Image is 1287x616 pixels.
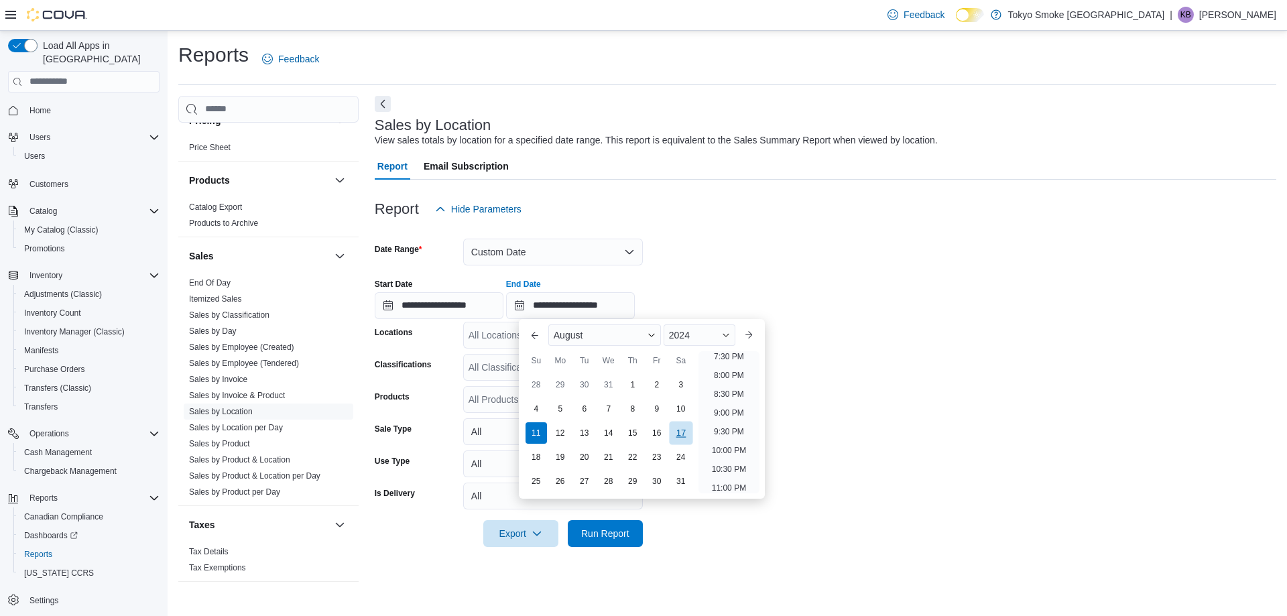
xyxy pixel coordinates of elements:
[24,203,160,219] span: Catalog
[24,225,99,235] span: My Catalog (Classic)
[669,421,692,444] div: day-17
[554,330,583,341] span: August
[24,447,92,458] span: Cash Management
[19,565,160,581] span: Washington CCRS
[19,222,160,238] span: My Catalog (Classic)
[13,239,165,258] button: Promotions
[189,218,258,229] span: Products to Archive
[13,360,165,379] button: Purchase Orders
[24,267,160,284] span: Inventory
[622,374,643,395] div: day-1
[524,373,693,493] div: August, 2024
[19,528,160,544] span: Dashboards
[375,327,413,338] label: Locations
[189,423,283,432] a: Sales by Location per Day
[19,148,160,164] span: Users
[1008,7,1165,23] p: Tokyo Smoke [GEOGRAPHIC_DATA]
[19,463,160,479] span: Chargeback Management
[24,289,102,300] span: Adjustments (Classic)
[29,132,50,143] span: Users
[29,595,58,606] span: Settings
[1180,7,1191,23] span: KB
[24,243,65,254] span: Promotions
[24,568,94,578] span: [US_STATE] CCRS
[13,341,165,360] button: Manifests
[622,398,643,420] div: day-8
[189,278,231,288] span: End Of Day
[526,398,547,420] div: day-4
[29,270,62,281] span: Inventory
[24,129,56,145] button: Users
[24,426,160,442] span: Operations
[189,326,237,336] a: Sales by Day
[3,101,165,120] button: Home
[189,518,215,532] h3: Taxes
[526,350,547,371] div: Su
[13,545,165,564] button: Reports
[882,1,950,28] a: Feedback
[189,294,242,304] a: Itemized Sales
[646,446,668,468] div: day-23
[375,201,419,217] h3: Report
[670,374,692,395] div: day-3
[375,391,410,402] label: Products
[24,511,103,522] span: Canadian Compliance
[24,383,91,393] span: Transfers (Classic)
[738,324,759,346] button: Next month
[24,402,58,412] span: Transfers
[24,490,63,506] button: Reports
[189,278,231,288] a: End Of Day
[189,563,246,572] a: Tax Exemptions
[13,507,165,526] button: Canadian Compliance
[178,139,359,161] div: Pricing
[1178,7,1194,23] div: Kathleen Bunt
[19,528,83,544] a: Dashboards
[13,221,165,239] button: My Catalog (Classic)
[19,546,160,562] span: Reports
[24,490,160,506] span: Reports
[24,176,74,192] a: Customers
[3,202,165,221] button: Catalog
[29,179,68,190] span: Customers
[598,350,619,371] div: We
[13,285,165,304] button: Adjustments (Classic)
[430,196,527,223] button: Hide Parameters
[24,593,64,609] a: Settings
[189,219,258,228] a: Products to Archive
[463,418,643,445] button: All
[424,153,509,180] span: Email Subscription
[24,129,160,145] span: Users
[550,422,571,444] div: day-12
[904,8,944,21] span: Feedback
[375,96,391,112] button: Next
[24,102,160,119] span: Home
[670,350,692,371] div: Sa
[24,175,160,192] span: Customers
[24,549,52,560] span: Reports
[189,202,242,212] a: Catalog Export
[622,471,643,492] div: day-29
[19,380,97,396] a: Transfers (Classic)
[189,390,285,401] span: Sales by Invoice & Product
[670,398,692,420] div: day-10
[574,374,595,395] div: day-30
[550,350,571,371] div: Mo
[574,471,595,492] div: day-27
[19,343,64,359] a: Manifests
[24,530,78,541] span: Dashboards
[709,405,749,421] li: 9:00 PM
[375,133,938,147] div: View sales totals by location for a specified date range. This report is equivalent to the Sales ...
[375,488,415,499] label: Is Delivery
[568,520,643,547] button: Run Report
[29,105,51,116] span: Home
[526,471,547,492] div: day-25
[24,151,45,162] span: Users
[19,343,160,359] span: Manifests
[38,39,160,66] span: Load All Apps in [GEOGRAPHIC_DATA]
[19,324,130,340] a: Inventory Manager (Classic)
[332,113,348,129] button: Pricing
[646,374,668,395] div: day-2
[598,471,619,492] div: day-28
[524,324,546,346] button: Previous Month
[178,544,359,581] div: Taxes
